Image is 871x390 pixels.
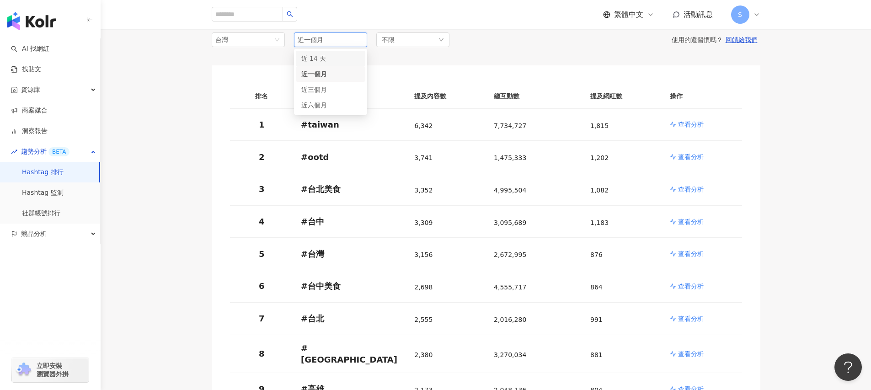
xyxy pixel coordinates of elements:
p: # 台中美食 [301,280,400,292]
span: 4,995,504 [494,187,526,194]
p: # ootd [301,151,400,163]
th: 提及內容數 [407,84,486,109]
p: 7 [237,313,287,324]
a: 查看分析 [670,249,735,258]
th: 操作 [663,84,742,109]
span: 競品分析 [21,224,47,244]
a: 社群帳號排行 [22,209,60,218]
p: 4 [237,216,287,227]
p: # 台北美食 [301,183,400,195]
span: S [738,10,742,20]
span: 活動訊息 [684,10,713,19]
span: 趨勢分析 [21,141,69,162]
span: 2,380 [414,351,433,358]
span: 2,672,995 [494,251,526,258]
th: 提及網紅數 [583,84,663,109]
span: rise [11,149,17,155]
span: 立即安裝 瀏覽器外掛 [37,362,69,378]
span: 3,270,034 [494,351,526,358]
a: Hashtag 排行 [22,168,64,177]
p: 查看分析 [678,349,704,358]
span: 1,815 [590,122,609,129]
div: 台灣 [215,33,245,47]
button: 回饋給我們 [723,36,760,44]
p: # 台灣 [301,248,400,260]
th: 總互動數 [486,84,583,109]
span: 2,698 [414,283,433,291]
iframe: Help Scout Beacon - Open [834,353,862,381]
th: 排名 [230,84,294,109]
p: 查看分析 [678,120,704,129]
div: 使用的還習慣嗎？ [449,36,760,44]
span: 近一個月 [301,70,327,78]
span: 不限 [382,35,395,45]
span: 3,156 [414,251,433,258]
span: 3,741 [414,154,433,161]
p: 5 [237,248,287,260]
a: 找貼文 [11,65,41,74]
span: 3,309 [414,219,433,226]
span: 1,475,333 [494,154,526,161]
span: 991 [590,316,603,323]
p: 查看分析 [678,185,704,194]
span: 3,095,689 [494,219,526,226]
span: 1,202 [590,154,609,161]
p: 3 [237,183,287,195]
a: 查看分析 [670,282,735,291]
p: 6 [237,280,287,292]
p: # [GEOGRAPHIC_DATA] [301,342,400,365]
span: 876 [590,251,603,258]
span: 2,016,280 [494,316,526,323]
span: 6,342 [414,122,433,129]
img: logo [7,12,56,30]
a: Hashtag 監測 [22,188,64,198]
a: 查看分析 [670,185,735,194]
a: 查看分析 [670,349,735,358]
a: searchAI 找網紅 [11,44,49,53]
span: down [438,37,444,43]
span: 881 [590,351,603,358]
span: 4,555,717 [494,283,526,291]
a: 查看分析 [670,217,735,226]
p: 8 [237,348,287,359]
a: 洞察報告 [11,127,48,136]
span: 近三個月 [301,86,327,93]
span: search [287,11,293,17]
span: 3,352 [414,187,433,194]
span: 近 14 天 [301,55,326,62]
p: # 台北 [301,313,400,324]
span: 7,734,727 [494,122,526,129]
span: 近一個月 [298,36,323,43]
p: # 台中 [301,216,400,227]
span: 繁體中文 [614,10,643,20]
p: # taiwan [301,119,400,130]
a: 查看分析 [670,152,735,161]
span: 864 [590,283,603,291]
p: 2 [237,151,287,163]
p: 查看分析 [678,152,704,161]
a: 查看分析 [670,120,735,129]
span: 資源庫 [21,80,40,100]
p: 查看分析 [678,217,704,226]
img: chrome extension [15,363,32,377]
p: 查看分析 [678,314,704,323]
p: 1 [237,119,287,130]
span: 2,555 [414,316,433,323]
span: 1,082 [590,187,609,194]
a: 查看分析 [670,314,735,323]
span: 1,183 [590,219,609,226]
p: 查看分析 [678,249,704,258]
p: 查看分析 [678,282,704,291]
a: chrome extension立即安裝 瀏覽器外掛 [12,358,89,382]
div: BETA [48,147,69,156]
a: 商案媒合 [11,106,48,115]
span: 近六個月 [301,102,327,109]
